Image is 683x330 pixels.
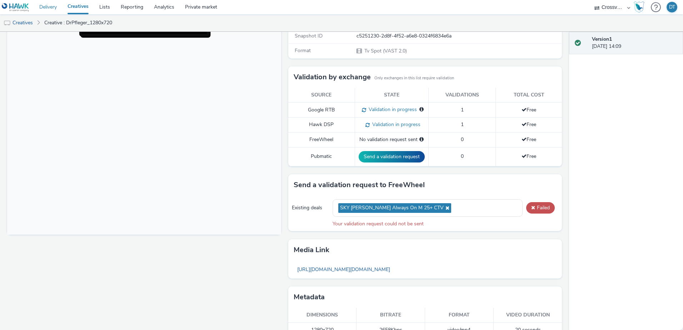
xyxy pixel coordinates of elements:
[364,47,407,54] span: Tv Spot (VAST 2.0)
[669,2,675,12] div: DT
[340,205,444,211] span: SKY [PERSON_NAME] Always On M 25+ CTV
[419,136,424,143] div: Please select a deal below and click on Send to send a validation request to FreeWheel.
[526,202,555,214] button: Failed
[288,147,355,166] td: Pubmatic
[461,153,464,160] span: 0
[288,308,357,322] th: Dimensions
[357,32,561,40] div: c5251230-2d8f-4f52-a6e8-0324f6834e6a
[41,14,116,31] a: Creative : DrPfleger_1280x720
[288,132,355,147] td: FreeWheel
[292,204,329,211] div: Existing deals
[461,121,464,128] span: 1
[288,117,355,132] td: Hawk DSP
[592,36,612,42] strong: Version 1
[294,262,394,276] a: [URL][DOMAIN_NAME][DOMAIN_NAME]
[522,121,536,128] span: Free
[522,153,536,160] span: Free
[359,151,425,162] button: Send a validation request
[494,308,562,322] th: Video duration
[461,136,464,143] span: 0
[357,308,425,322] th: Bitrate
[522,136,536,143] span: Free
[295,47,311,54] span: Format
[359,136,425,143] div: No validation request sent
[295,32,323,39] span: Snapshot ID
[294,245,329,255] h3: Media link
[370,121,420,128] span: Validation in progress
[374,75,454,81] small: Only exchanges in this list require validation
[496,88,562,102] th: Total cost
[425,308,494,322] th: Format
[333,220,558,227] div: Your validation request could not be sent
[634,1,647,13] a: Hawk Academy
[366,106,417,113] span: Validation in progress
[428,88,495,102] th: Validations
[294,180,425,190] h3: Send a validation request to FreeWheel
[634,1,644,13] img: Hawk Academy
[288,102,355,117] td: Google RTB
[522,106,536,113] span: Free
[355,88,428,102] th: State
[592,36,677,50] div: [DATE] 14:09
[288,88,355,102] th: Source
[294,292,325,302] h3: Metadata
[4,20,11,27] img: tv
[294,72,371,82] h3: Validation by exchange
[2,3,29,12] img: undefined Logo
[461,106,464,113] span: 1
